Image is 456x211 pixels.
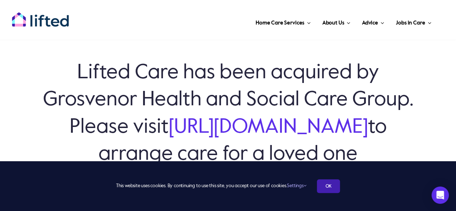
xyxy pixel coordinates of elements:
span: About Us [322,17,344,29]
span: This website uses cookies. By continuing to use this site, you accept our use of cookies. [116,180,306,192]
a: About Us [320,11,352,32]
a: Home Care Services [253,11,313,32]
a: Advice [360,11,386,32]
a: lifted-logo [12,12,69,19]
a: Settings [287,184,306,188]
span: Home Care Services [256,17,304,29]
a: Jobs in Care [394,11,434,32]
a: [URL][DOMAIN_NAME] [169,117,368,137]
div: Open Intercom Messenger [431,186,449,204]
a: OK [317,179,340,193]
nav: Main Menu [85,11,434,32]
h6: Lifted Care has been acquired by Grosvenor Health and Social Care Group. Please visit to arrange ... [36,60,420,168]
span: Jobs in Care [396,17,425,29]
span: Advice [362,17,378,29]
